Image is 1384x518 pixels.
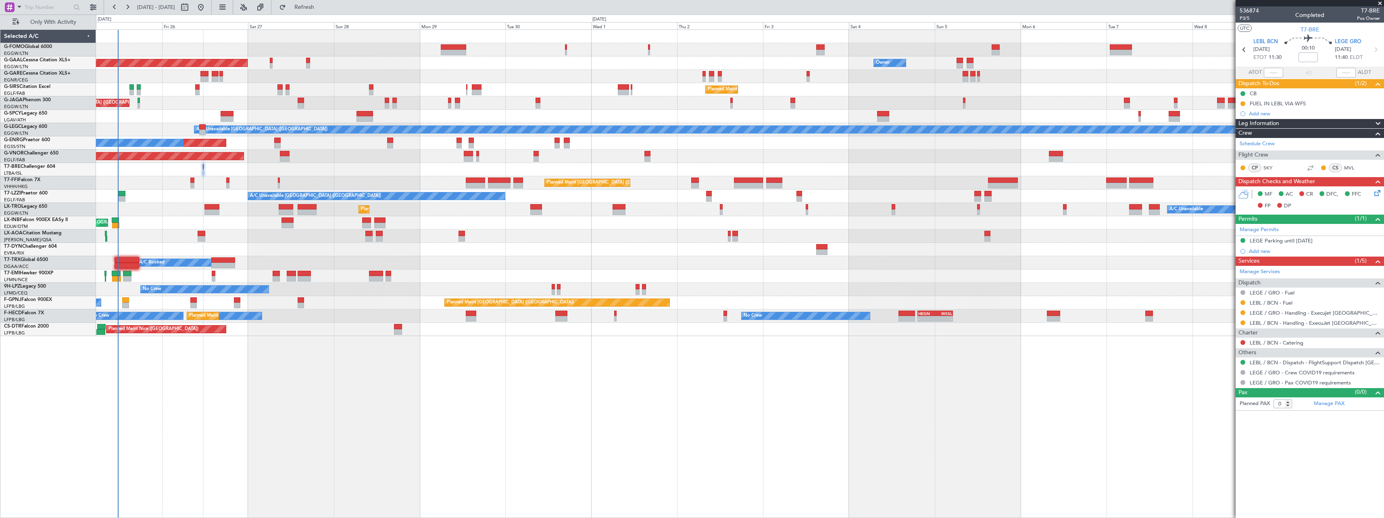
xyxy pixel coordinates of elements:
a: DGAA/ACC [4,263,29,269]
span: T7-LZZI [4,191,21,196]
span: Crew [1238,129,1252,138]
div: CP [1248,163,1261,172]
div: A/C Unavailable [GEOGRAPHIC_DATA] ([GEOGRAPHIC_DATA]) [250,190,381,202]
a: T7-TRXGlobal 6500 [4,257,48,262]
a: LEGE / GRO - Fuel [1250,289,1294,296]
span: LEGE GRO [1335,38,1361,46]
span: G-JAGA [4,98,23,102]
a: G-SIRSCitation Excel [4,84,50,89]
a: G-ENRGPraetor 600 [4,138,50,142]
div: A/C Unavailable [1169,203,1203,215]
div: CB [1250,90,1257,97]
span: 11:30 [1269,54,1282,62]
a: T7-LZZIPraetor 600 [4,191,48,196]
button: Refresh [275,1,324,14]
span: G-SPCY [4,111,21,116]
span: (1/5) [1355,257,1367,265]
a: Manage Services [1240,268,1280,276]
span: P3/5 [1240,15,1259,22]
a: LGAV/ATH [4,117,26,123]
a: LX-AOACitation Mustang [4,231,62,236]
button: UTC [1238,25,1252,32]
span: G-FOMO [4,44,25,49]
a: CS-DTRFalcon 2000 [4,324,49,329]
div: A/C Unavailable [GEOGRAPHIC_DATA] ([GEOGRAPHIC_DATA]) [196,123,327,136]
span: Dispatch Checks and Weather [1238,177,1315,186]
span: T7-BRE [1301,25,1319,34]
div: WSSL [935,311,952,316]
div: Planned Maint [GEOGRAPHIC_DATA] ([GEOGRAPHIC_DATA]) [361,203,488,215]
div: Fri 26 [162,22,248,29]
div: Sun 28 [334,22,420,29]
span: Flight Crew [1238,150,1268,160]
span: Pos Owner [1357,15,1380,22]
span: (1/1) [1355,214,1367,223]
span: Only With Activity [21,19,85,25]
a: SKY [1263,164,1282,171]
div: Planned Maint [GEOGRAPHIC_DATA] ([GEOGRAPHIC_DATA]) [547,177,674,189]
span: T7-EMI [4,271,20,276]
div: Add new [1249,110,1380,117]
span: [DATE] [1253,46,1270,54]
div: Tue 30 [505,22,591,29]
a: F-HECDFalcon 7X [4,311,44,315]
a: EDLW/DTM [4,223,28,230]
a: G-GARECessna Citation XLS+ [4,71,71,76]
div: Completed [1295,11,1324,19]
span: Permits [1238,215,1257,224]
span: MF [1265,190,1272,198]
div: CS [1329,163,1342,172]
a: LFMN/NCE [4,277,28,283]
div: FUEL IN LEBL VIA WFS [1250,100,1306,107]
div: Mon 6 [1021,22,1107,29]
a: EGGW/LTN [4,104,28,110]
span: (1/2) [1355,79,1367,88]
span: F-HECD [4,311,22,315]
span: [DATE] - [DATE] [137,4,175,11]
a: [PERSON_NAME]/QSA [4,237,52,243]
div: [DATE] [592,16,606,23]
span: G-VNOR [4,151,24,156]
div: Add new [1249,248,1380,255]
span: FP [1265,202,1271,210]
a: LFPB/LBG [4,330,25,336]
span: LX-INB [4,217,20,222]
a: EGGW/LTN [4,210,28,216]
a: LFPB/LBG [4,303,25,309]
div: - [935,316,952,321]
a: EVRA/RIX [4,250,24,256]
div: Planned Maint [GEOGRAPHIC_DATA] ([GEOGRAPHIC_DATA]) [708,84,835,96]
div: Planned Maint Nice ([GEOGRAPHIC_DATA]) [108,323,198,335]
input: --:-- [1264,68,1283,77]
span: Dispatch To-Dos [1238,79,1279,88]
div: Planned Maint [GEOGRAPHIC_DATA] ([GEOGRAPHIC_DATA]) [447,297,574,309]
div: A/C Booked [139,257,165,269]
a: Manage Permits [1240,226,1279,234]
a: 9H-LPZLegacy 500 [4,284,46,289]
a: VHHH/HKG [4,184,28,190]
div: - [918,316,935,321]
span: 9H-LPZ [4,284,20,289]
div: Wed 1 [591,22,677,29]
a: EGLF/FAB [4,90,25,96]
div: Thu 25 [76,22,162,29]
div: No Crew [143,283,161,295]
div: Sat 4 [849,22,935,29]
span: F-GPNJ [4,297,21,302]
span: 11:40 [1335,54,1348,62]
span: T7-BRE [1357,6,1380,15]
a: T7-BREChallenger 604 [4,164,55,169]
span: T7-FFI [4,178,18,182]
a: LEBL / BCN - Dispatch - FlightSupport Dispatch [GEOGRAPHIC_DATA] [1250,359,1380,366]
span: LX-AOA [4,231,23,236]
a: EGGW/LTN [4,130,28,136]
span: (0/0) [1355,388,1367,396]
span: CR [1306,190,1313,198]
span: AC [1286,190,1293,198]
a: G-SPCYLegacy 650 [4,111,47,116]
a: LEGE / GRO - Pax COVID19 requirements [1250,379,1351,386]
span: LX-TRO [4,204,21,209]
span: T7-TRX [4,257,21,262]
span: FFC [1352,190,1361,198]
a: G-GAALCessna Citation XLS+ [4,58,71,63]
